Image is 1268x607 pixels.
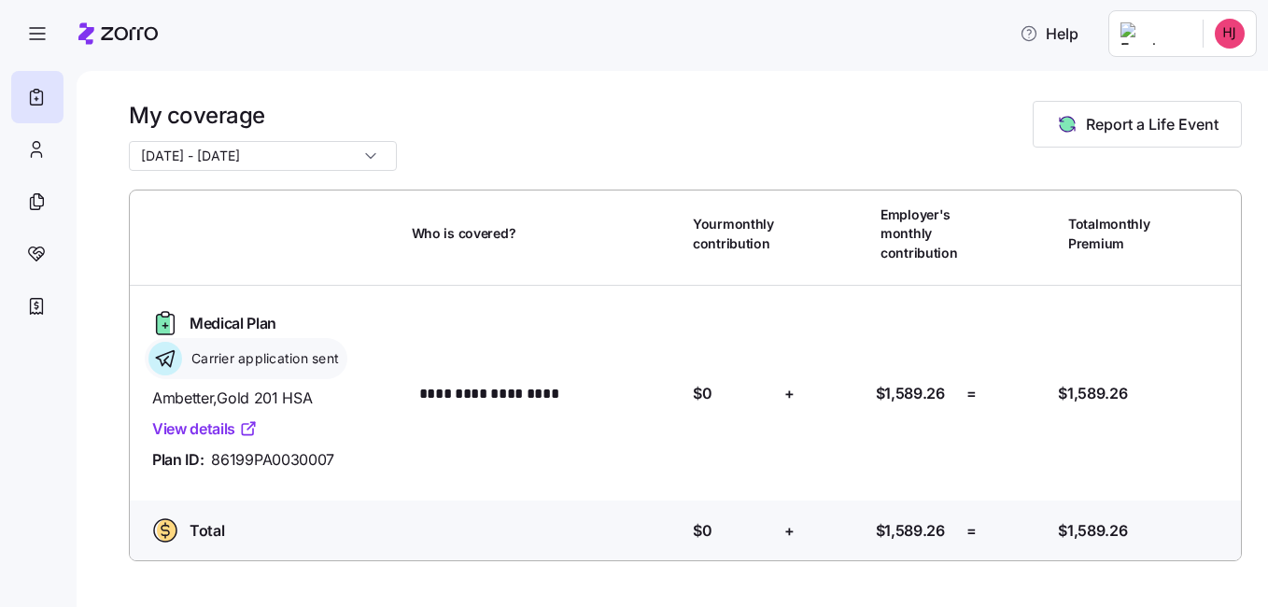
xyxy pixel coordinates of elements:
[1120,22,1188,45] img: Employer logo
[1020,22,1078,45] span: Help
[190,519,224,543] span: Total
[784,519,795,543] span: +
[876,382,945,405] span: $1,589.26
[211,448,334,472] span: 86199PA0030007
[693,519,711,543] span: $0
[784,382,795,405] span: +
[152,417,258,441] a: View details
[1058,519,1127,543] span: $1,589.26
[190,312,276,335] span: Medical Plan
[1005,15,1093,52] button: Help
[1215,19,1245,49] img: f2fdc4b450a3dd367270c9c402a4597f
[881,205,960,262] span: Employer's monthly contribution
[129,101,397,130] h1: My coverage
[693,382,711,405] span: $0
[412,224,516,243] span: Who is covered?
[152,448,204,472] span: Plan ID:
[1058,382,1127,405] span: $1,589.26
[966,519,977,543] span: =
[966,382,977,405] span: =
[1068,215,1150,253] span: Total monthly Premium
[876,519,945,543] span: $1,589.26
[1033,101,1242,148] button: Report a Life Event
[1086,113,1219,135] span: Report a Life Event
[693,215,774,253] span: Your monthly contribution
[186,349,339,368] span: Carrier application sent
[152,387,397,410] span: Ambetter , Gold 201 HSA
